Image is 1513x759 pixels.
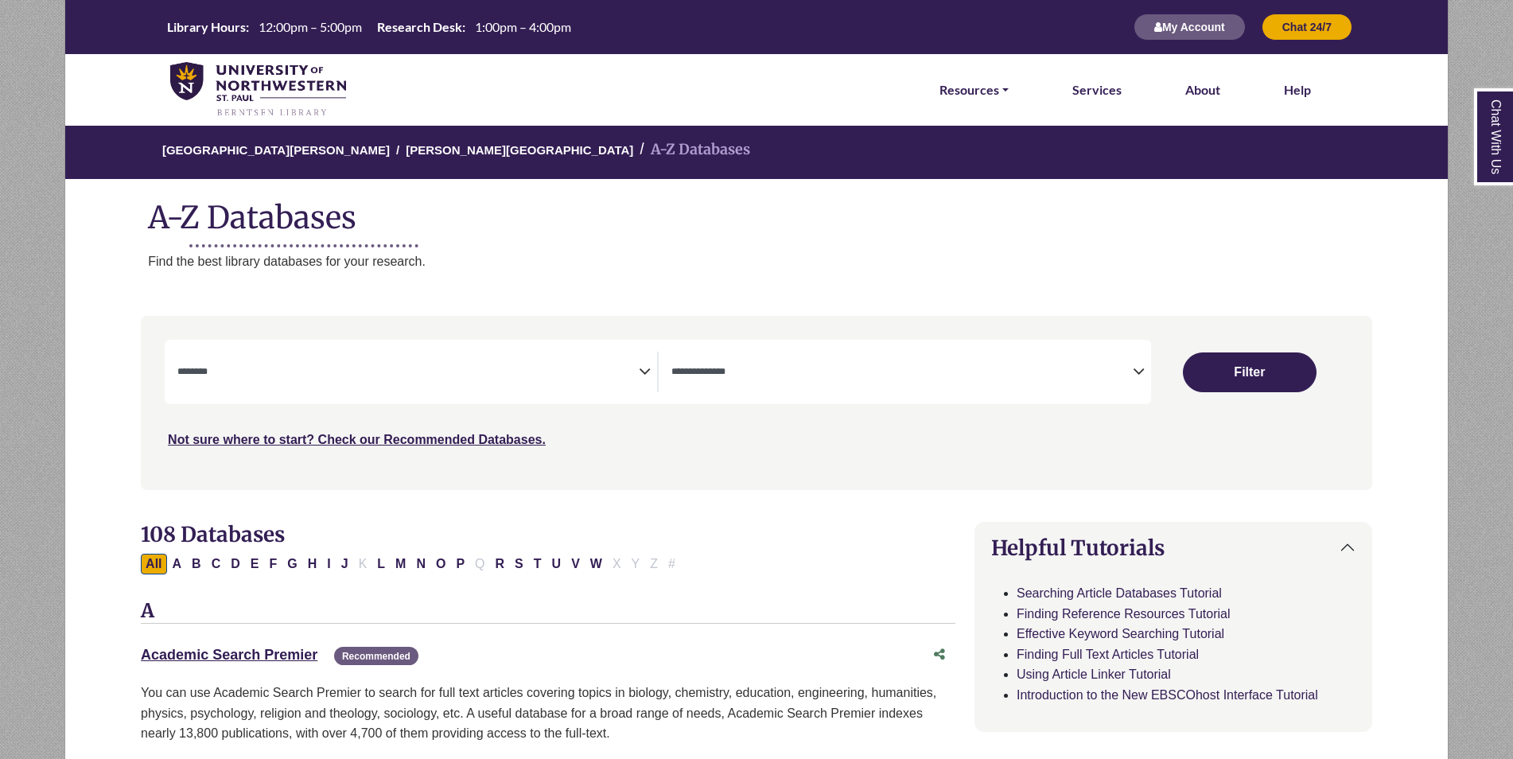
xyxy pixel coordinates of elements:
a: [GEOGRAPHIC_DATA][PERSON_NAME] [162,141,390,157]
span: 1:00pm – 4:00pm [475,19,571,34]
textarea: Search [177,367,639,379]
table: Hours Today [161,18,578,33]
button: Filter Results L [372,554,390,574]
button: Filter Results R [491,554,510,574]
button: My Account [1134,14,1246,41]
button: Chat 24/7 [1262,14,1352,41]
a: Academic Search Premier [141,647,317,663]
a: Searching Article Databases Tutorial [1017,586,1222,600]
a: Services [1072,80,1122,100]
a: [PERSON_NAME][GEOGRAPHIC_DATA] [406,141,633,157]
span: 12:00pm – 5:00pm [259,19,362,34]
button: Filter Results J [336,554,353,574]
button: Filter Results H [303,554,322,574]
a: Introduction to the New EBSCOhost Interface Tutorial [1017,688,1318,702]
span: Recommended [334,647,418,665]
button: All [141,554,166,574]
a: Resources [939,80,1009,100]
button: Helpful Tutorials [975,523,1371,573]
a: Not sure where to start? Check our Recommended Databases. [168,433,546,446]
p: Find the best library databases for your research. [148,251,1448,272]
a: About [1185,80,1220,100]
button: Filter Results A [168,554,187,574]
a: Using Article Linker Tutorial [1017,668,1171,681]
a: My Account [1134,20,1246,33]
a: Chat 24/7 [1262,20,1352,33]
button: Filter Results O [431,554,450,574]
a: Finding Full Text Articles Tutorial [1017,648,1199,661]
div: Alpha-list to filter by first letter of database name [141,556,682,570]
li: A-Z Databases [633,138,750,162]
button: Filter Results F [264,554,282,574]
p: You can use Academic Search Premier to search for full text articles covering topics in biology, ... [141,683,955,744]
th: Research Desk: [371,18,466,35]
textarea: Search [671,367,1133,379]
button: Filter Results E [246,554,264,574]
button: Filter Results T [529,554,546,574]
button: Filter Results G [282,554,301,574]
button: Filter Results U [547,554,566,574]
h1: A-Z Databases [65,187,1448,235]
nav: breadcrumb [64,124,1448,179]
button: Filter Results M [391,554,410,574]
button: Filter Results P [451,554,469,574]
th: Library Hours: [161,18,250,35]
button: Filter Results D [226,554,245,574]
button: Filter Results S [510,554,528,574]
nav: Search filters [141,316,1372,489]
button: Filter Results V [566,554,585,574]
a: Hours Today [161,18,578,37]
span: 108 Databases [141,521,285,547]
button: Submit for Search Results [1183,352,1317,392]
button: Share this database [924,640,955,670]
button: Filter Results I [322,554,335,574]
img: library_home [170,62,346,118]
button: Filter Results C [207,554,226,574]
button: Filter Results N [411,554,430,574]
a: Effective Keyword Searching Tutorial [1017,627,1224,640]
button: Filter Results B [187,554,206,574]
a: Finding Reference Resources Tutorial [1017,607,1231,621]
h3: A [141,600,955,624]
a: Help [1284,80,1311,100]
button: Filter Results W [585,554,607,574]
